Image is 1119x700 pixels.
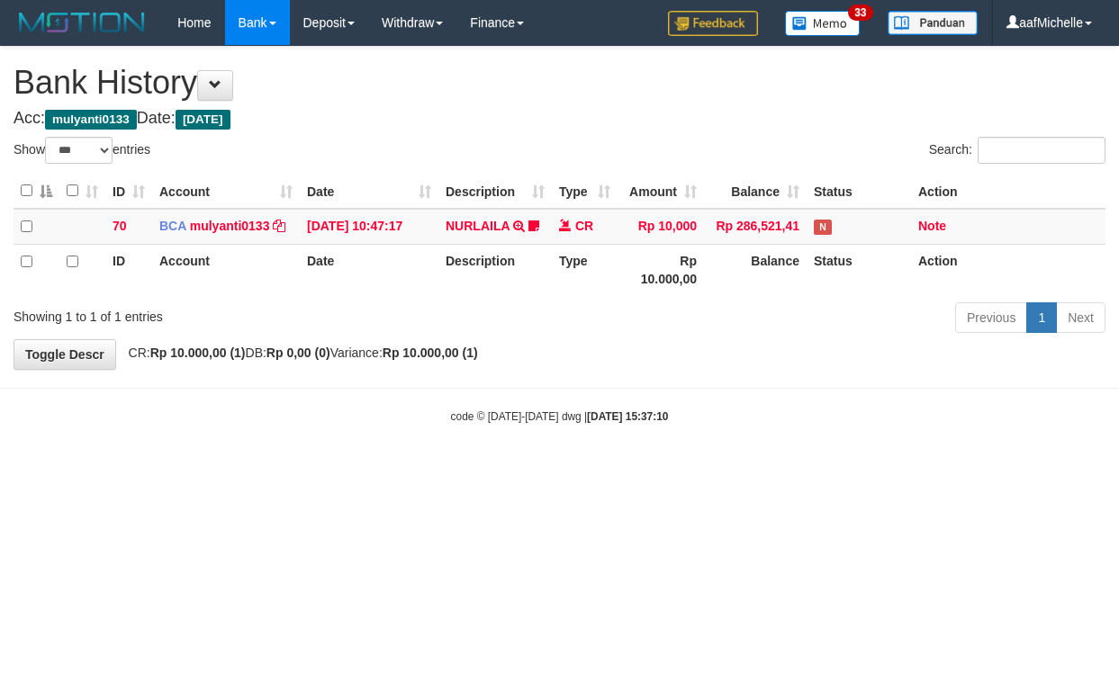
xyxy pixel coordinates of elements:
[1056,302,1105,333] a: Next
[911,174,1105,209] th: Action
[190,219,270,233] a: mulyanti0133
[955,302,1027,333] a: Previous
[814,220,832,235] span: Has Note
[618,174,704,209] th: Amount: activate to sort column ascending
[120,346,478,360] span: CR: DB: Variance:
[446,219,510,233] a: NURLAILA
[45,110,137,130] span: mulyanti0133
[105,174,152,209] th: ID: activate to sort column ascending
[888,11,978,35] img: panduan.png
[273,219,285,233] a: Copy mulyanti0133 to clipboard
[113,219,127,233] span: 70
[14,174,59,209] th: : activate to sort column descending
[266,346,330,360] strong: Rp 0,00 (0)
[575,219,593,233] span: CR
[300,209,438,245] td: [DATE] 10:47:17
[704,174,807,209] th: Balance: activate to sort column ascending
[159,219,186,233] span: BCA
[176,110,230,130] span: [DATE]
[14,65,1105,101] h1: Bank History
[438,244,552,295] th: Description
[45,137,113,164] select: Showentries
[1026,302,1057,333] a: 1
[383,346,478,360] strong: Rp 10.000,00 (1)
[451,410,669,423] small: code © [DATE]-[DATE] dwg |
[618,244,704,295] th: Rp 10.000,00
[552,174,618,209] th: Type: activate to sort column ascending
[105,244,152,295] th: ID
[14,110,1105,128] h4: Acc: Date:
[704,244,807,295] th: Balance
[14,9,150,36] img: MOTION_logo.png
[807,174,911,209] th: Status
[785,11,861,36] img: Button%20Memo.svg
[848,4,872,21] span: 33
[59,174,105,209] th: : activate to sort column ascending
[911,244,1105,295] th: Action
[704,209,807,245] td: Rp 286,521,41
[618,209,704,245] td: Rp 10,000
[14,301,453,326] div: Showing 1 to 1 of 1 entries
[152,174,300,209] th: Account: activate to sort column ascending
[978,137,1105,164] input: Search:
[300,244,438,295] th: Date
[438,174,552,209] th: Description: activate to sort column ascending
[150,346,246,360] strong: Rp 10.000,00 (1)
[152,244,300,295] th: Account
[300,174,438,209] th: Date: activate to sort column ascending
[929,137,1105,164] label: Search:
[552,244,618,295] th: Type
[807,244,911,295] th: Status
[918,219,946,233] a: Note
[668,11,758,36] img: Feedback.jpg
[587,410,668,423] strong: [DATE] 15:37:10
[14,339,116,370] a: Toggle Descr
[14,137,150,164] label: Show entries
